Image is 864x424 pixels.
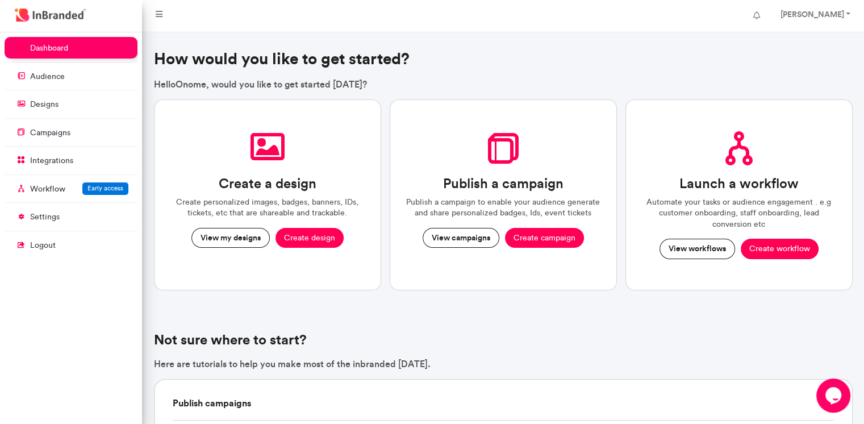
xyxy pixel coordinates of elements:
p: settings [30,211,60,223]
a: audience [5,65,137,87]
p: Hello Onome , would you like to get started [DATE]? [154,78,853,90]
p: Publish a campaign to enable your audience generate and share personalized badges, Ids, event tic... [404,197,603,219]
p: dashboard [30,43,68,54]
button: View campaigns [423,228,499,248]
p: designs [30,99,59,110]
h6: Publish campaigns [173,380,834,420]
p: Automate your tasks or audience engagement . e.g customer onboarding, staff onboarding, lead conv... [640,197,838,230]
button: Create design [276,228,344,248]
iframe: chat widget [816,379,853,413]
span: Early access [87,184,123,192]
button: View workflows [660,239,735,259]
button: Create campaign [505,228,584,248]
a: settings [5,206,137,227]
p: Here are tutorials to help you make most of the inbranded [DATE]. [154,358,853,370]
h3: Launch a workflow [679,176,799,192]
p: audience [30,71,65,82]
p: Create personalized images, badges, banners, IDs, tickets, etc that are shareable and trackable. [168,197,367,219]
a: integrations [5,149,137,171]
h3: Create a design [219,176,316,192]
p: campaigns [30,127,70,139]
a: WorkflowEarly access [5,178,137,199]
a: designs [5,93,137,115]
p: integrations [30,155,73,167]
p: logout [30,240,56,251]
button: View my designs [191,228,270,248]
a: [PERSON_NAME] [769,5,859,27]
h3: How would you like to get started? [154,49,853,69]
img: InBranded Logo [12,6,89,24]
button: Create workflow [741,239,819,259]
a: dashboard [5,37,137,59]
p: Workflow [30,184,65,195]
strong: [PERSON_NAME] [780,9,844,19]
a: campaigns [5,122,137,143]
h4: Not sure where to start? [154,332,853,348]
h3: Publish a campaign [443,176,564,192]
